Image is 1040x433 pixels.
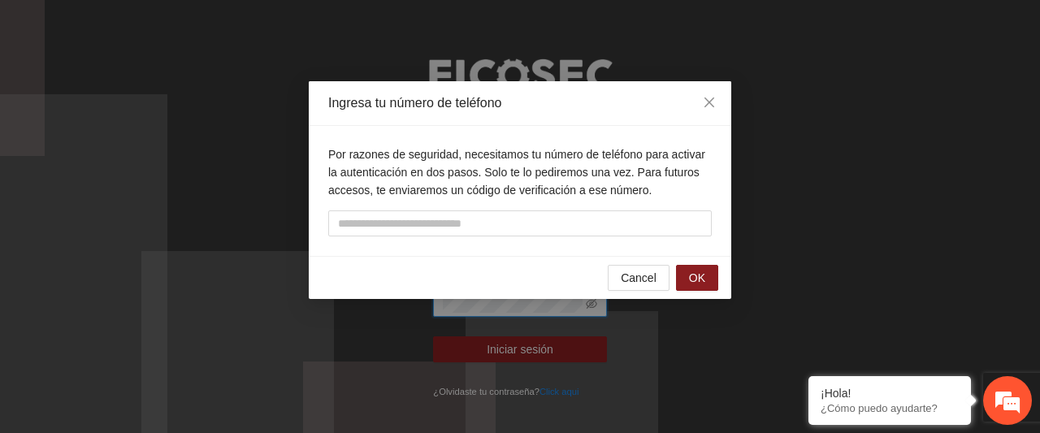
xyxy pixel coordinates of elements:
[687,81,731,125] button: Close
[328,94,712,112] div: Ingresa tu número de teléfono
[821,387,959,400] div: ¡Hola!
[821,402,959,414] p: ¿Cómo puedo ayudarte?
[703,96,716,109] span: close
[328,145,712,199] p: Por razones de seguridad, necesitamos tu número de teléfono para activar la autenticación en dos ...
[689,269,705,287] span: OK
[621,269,656,287] span: Cancel
[608,265,669,291] button: Cancel
[676,265,718,291] button: OK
